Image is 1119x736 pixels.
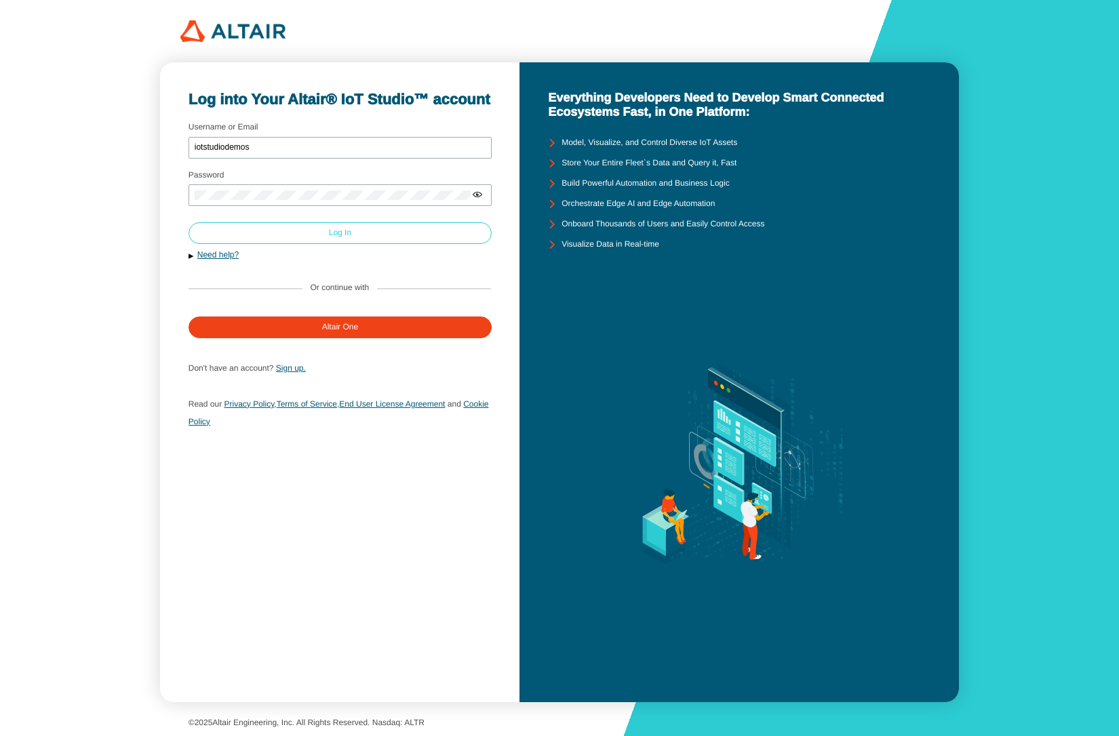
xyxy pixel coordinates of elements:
[189,399,222,409] span: Read our
[189,122,258,131] label: Username or Email
[548,91,930,119] unity-typography: Everything Developers Need to Develop Smart Connected Ecosystems Fast, in One Platform:
[562,220,764,229] unity-typography: Onboard Thousands of Users and Easily Control Access
[311,283,370,293] label: Or continue with
[562,199,715,209] unity-typography: Orchestrate Edge AI and Edge Automation
[189,395,491,430] p: , ,
[615,255,864,674] img: background.svg
[195,718,213,727] span: 2025
[189,91,491,108] unity-typography: Log into Your Altair® IoT Studio™ account
[562,179,729,188] unity-typography: Build Powerful Automation and Business Logic
[189,170,224,180] label: Password
[197,250,239,260] a: Need help?
[277,399,337,409] a: Terms of Service
[562,240,659,249] unity-typography: Visualize Data in Real-time
[448,399,461,409] span: and
[562,138,737,148] unity-typography: Model, Visualize, and Control Diverse IoT Assets
[339,399,445,409] a: End User License Agreement
[276,363,306,373] a: Sign up.
[180,20,286,42] img: 320px-Altair_logo.png
[224,399,275,409] a: Privacy Policy
[189,249,491,261] button: Need help?
[189,363,274,373] span: Don't have an account?
[189,399,489,426] a: Cookie Policy
[562,159,737,168] unity-typography: Store Your Entire Fleet`s Data and Query it, Fast
[189,718,930,728] p: © Altair Engineering, Inc. All Rights Reserved. Nasdaq: ALTR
